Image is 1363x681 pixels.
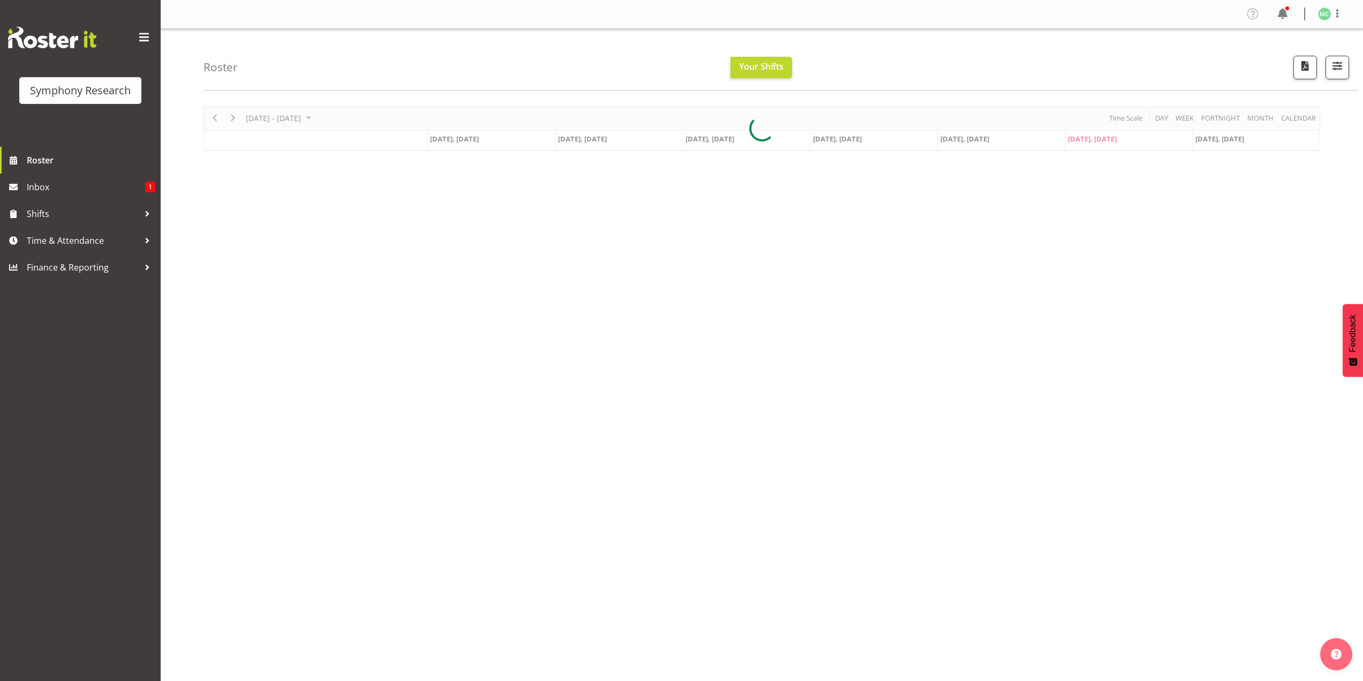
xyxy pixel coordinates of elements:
[145,182,155,192] span: 1
[739,61,784,72] span: Your Shifts
[204,61,238,73] h4: Roster
[1343,304,1363,377] button: Feedback - Show survey
[27,259,139,275] span: Finance & Reporting
[1331,649,1342,660] img: help-xxl-2.png
[1318,8,1331,20] img: matthew-coleman1906.jpg
[27,152,155,168] span: Roster
[27,233,139,249] span: Time & Attendance
[1348,315,1358,352] span: Feedback
[27,206,139,222] span: Shifts
[1293,56,1317,79] button: Download a PDF of the roster according to the set date range.
[30,83,131,99] div: Symphony Research
[8,27,96,48] img: Rosterit website logo
[1326,56,1349,79] button: Filter Shifts
[27,179,145,195] span: Inbox
[731,57,792,78] button: Your Shifts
